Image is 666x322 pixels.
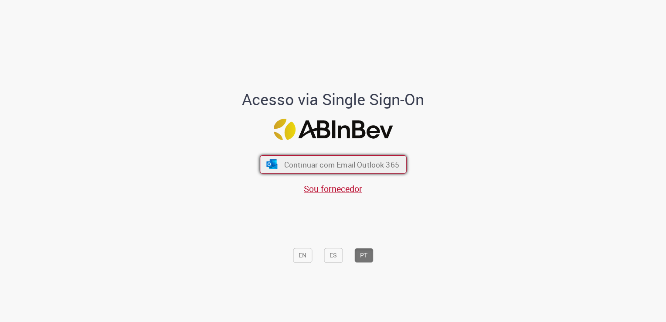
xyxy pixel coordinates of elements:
[293,248,312,263] button: EN
[304,183,362,195] a: Sou fornecedor
[284,160,399,170] span: Continuar com Email Outlook 365
[354,248,373,263] button: PT
[265,160,278,169] img: ícone Azure/Microsoft 360
[260,155,407,174] button: ícone Azure/Microsoft 360 Continuar com Email Outlook 365
[324,248,343,263] button: ES
[212,91,454,108] h1: Acesso via Single Sign-On
[273,119,393,140] img: Logo ABInBev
